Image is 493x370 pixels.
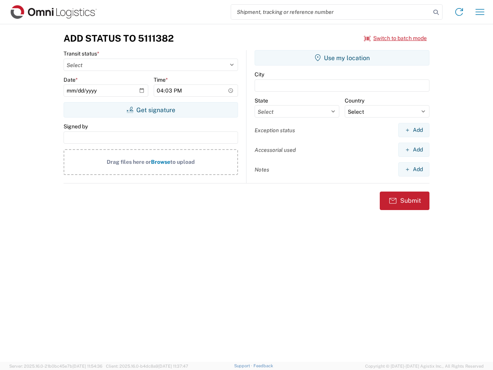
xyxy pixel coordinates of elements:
[398,143,429,157] button: Add
[106,364,188,368] span: Client: 2025.16.0-b4dc8a9
[170,159,195,165] span: to upload
[154,76,168,83] label: Time
[398,162,429,177] button: Add
[64,123,88,130] label: Signed by
[231,5,431,19] input: Shipment, tracking or reference number
[364,32,427,45] button: Switch to batch mode
[107,159,151,165] span: Drag files here or
[255,146,296,153] label: Accessorial used
[345,97,364,104] label: Country
[64,76,78,83] label: Date
[64,33,174,44] h3: Add Status to 5111382
[253,363,273,368] a: Feedback
[365,363,484,370] span: Copyright © [DATE]-[DATE] Agistix Inc., All Rights Reserved
[255,50,429,66] button: Use my location
[255,127,295,134] label: Exception status
[151,159,170,165] span: Browse
[72,364,102,368] span: [DATE] 11:54:36
[158,364,188,368] span: [DATE] 11:37:47
[64,50,99,57] label: Transit status
[255,71,264,78] label: City
[64,102,238,118] button: Get signature
[234,363,253,368] a: Support
[255,166,269,173] label: Notes
[255,97,268,104] label: State
[398,123,429,137] button: Add
[380,192,429,210] button: Submit
[9,364,102,368] span: Server: 2025.16.0-21b0bc45e7b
